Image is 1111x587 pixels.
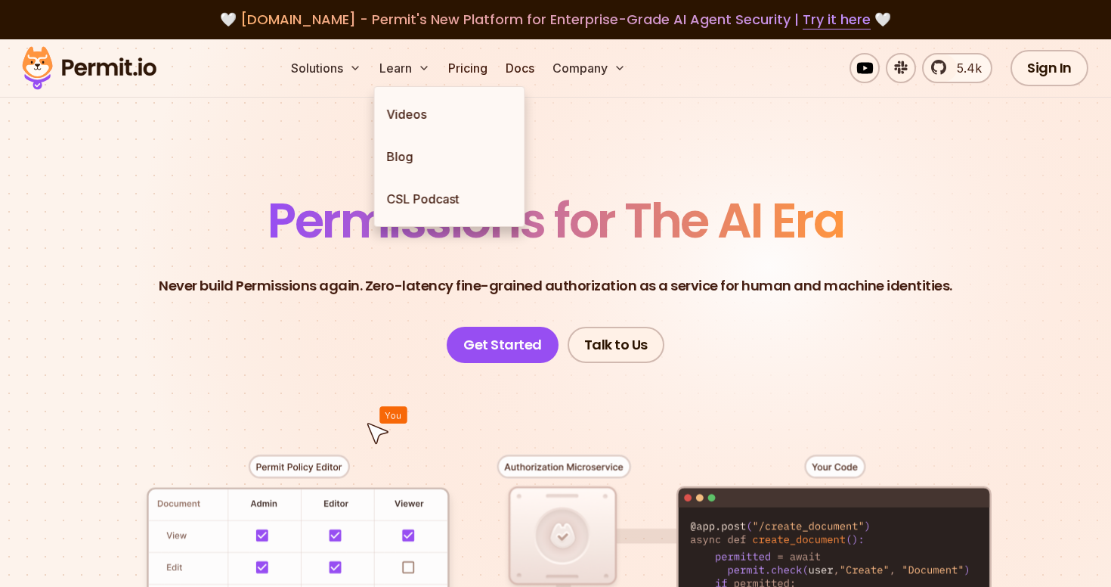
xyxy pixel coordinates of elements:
a: Videos [375,93,525,135]
span: Permissions for The AI Era [268,187,843,254]
a: Sign In [1010,50,1088,86]
img: Permit logo [15,42,163,94]
a: Try it here [803,10,871,30]
p: Never build Permissions again. Zero-latency fine-grained authorization as a service for human and... [159,275,952,297]
a: CSL Podcast [375,178,525,220]
a: Pricing [442,53,494,83]
button: Solutions [285,53,367,83]
button: Learn [373,53,436,83]
a: 5.4k [922,53,992,83]
a: Docs [500,53,540,83]
div: 🤍 🤍 [36,9,1075,30]
button: Company [546,53,632,83]
a: Blog [375,135,525,178]
span: [DOMAIN_NAME] - Permit's New Platform for Enterprise-Grade AI Agent Security | [240,10,871,29]
a: Talk to Us [568,327,664,363]
span: 5.4k [948,59,982,77]
a: Get Started [447,327,559,363]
